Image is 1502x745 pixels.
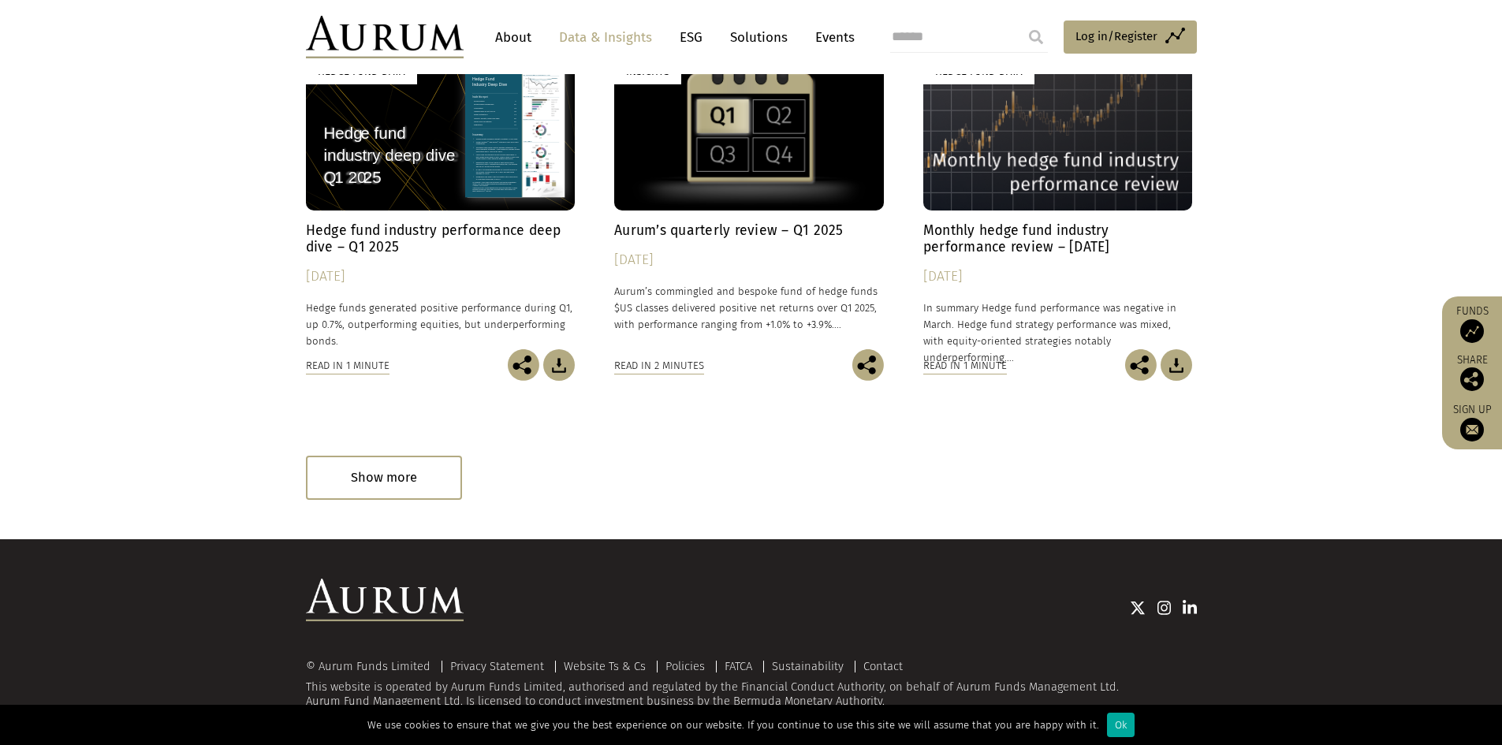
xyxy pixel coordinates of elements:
div: Read in 1 minute [923,357,1007,374]
a: Hedge Fund Data Monthly hedge fund industry performance review – [DATE] [DATE] In summary Hedge f... [923,43,1193,349]
img: Linkedin icon [1183,600,1197,616]
a: Sign up [1450,403,1494,441]
a: Sustainability [772,659,844,673]
img: Access Funds [1460,319,1484,343]
a: Privacy Statement [450,659,544,673]
a: About [487,23,539,52]
input: Submit [1020,21,1052,53]
img: Twitter icon [1130,600,1146,616]
p: Hedge funds generated positive performance during Q1, up 0.7%, outperforming equities, but underp... [306,300,576,349]
div: Share [1450,355,1494,391]
a: Contact [863,659,903,673]
img: Aurum Logo [306,579,464,621]
span: Log in/Register [1075,27,1157,46]
div: Ok [1107,713,1135,737]
img: Instagram icon [1157,600,1172,616]
img: Download Article [1161,349,1192,381]
a: Solutions [722,23,796,52]
img: Share this post [1460,367,1484,391]
a: Funds [1450,304,1494,343]
div: Read in 2 minutes [614,357,704,374]
img: Share this post [1125,349,1157,381]
a: ESG [672,23,710,52]
p: Aurum’s commingled and bespoke fund of hedge funds $US classes delivered positive net returns ove... [614,283,884,333]
a: Log in/Register [1064,20,1197,54]
a: Insights Aurum’s quarterly review – Q1 2025 [DATE] Aurum’s commingled and bespoke fund of hedge f... [614,43,884,349]
h4: Monthly hedge fund industry performance review – [DATE] [923,222,1193,255]
a: Website Ts & Cs [564,659,646,673]
img: Aurum [306,16,464,58]
a: FATCA [725,659,752,673]
div: [DATE] [306,266,576,288]
img: Share this post [508,349,539,381]
img: Sign up to our newsletter [1460,418,1484,441]
img: Share this post [852,349,884,381]
img: Download Article [543,349,575,381]
h4: Hedge fund industry performance deep dive – Q1 2025 [306,222,576,255]
a: Hedge Fund Data Hedge fund industry performance deep dive – Q1 2025 [DATE] Hedge funds generated ... [306,43,576,349]
a: Events [807,23,855,52]
h4: Aurum’s quarterly review – Q1 2025 [614,222,884,239]
div: Show more [306,456,462,499]
p: In summary Hedge fund performance was negative in March. Hedge fund strategy performance was mixe... [923,300,1193,367]
div: Read in 1 minute [306,357,389,374]
a: Policies [665,659,705,673]
div: [DATE] [923,266,1193,288]
div: [DATE] [614,249,884,271]
div: © Aurum Funds Limited [306,661,438,672]
a: Data & Insights [551,23,660,52]
div: This website is operated by Aurum Funds Limited, authorised and regulated by the Financial Conduc... [306,661,1197,709]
